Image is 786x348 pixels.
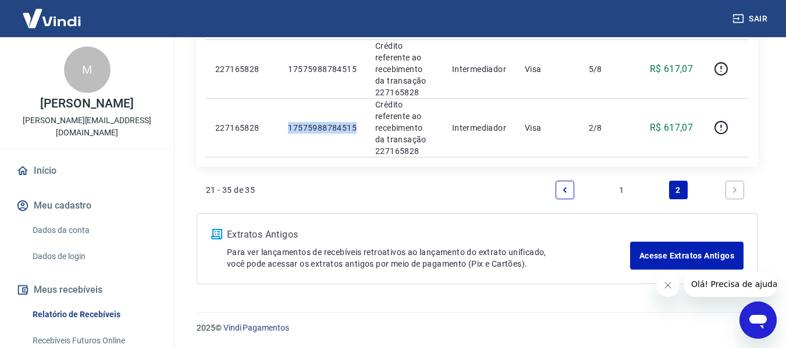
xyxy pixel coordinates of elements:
[9,114,165,139] p: [PERSON_NAME][EMAIL_ADDRESS][DOMAIN_NAME]
[227,228,630,242] p: Extratos Antigos
[7,8,98,17] span: Olá! Precisa de ajuda?
[223,323,289,332] a: Vindi Pagamentos
[656,274,680,297] iframe: Fechar mensagem
[64,46,111,93] div: M
[650,121,693,135] p: R$ 617,07
[14,1,90,36] img: Vindi
[227,246,630,270] p: Para ver lançamentos de recebíveis retroativos ao lançamento do extrato unificado, você pode aces...
[669,181,688,199] a: Page 2 is your current page
[14,277,160,303] button: Meus recebíveis
[197,322,758,334] p: 2025 ©
[612,181,631,199] a: Page 1
[211,229,222,239] img: ícone
[551,176,749,204] ul: Pagination
[525,122,570,134] p: Visa
[650,62,693,76] p: R$ 617,07
[288,122,357,134] p: 17575988784515
[28,218,160,242] a: Dados da conta
[725,181,744,199] a: Next page
[589,63,623,75] p: 5/8
[730,8,772,30] button: Sair
[525,63,570,75] p: Visa
[28,245,160,268] a: Dados de login
[375,99,433,157] p: Crédito referente ao recebimento da transação 227165828
[452,63,506,75] p: Intermediador
[452,122,506,134] p: Intermediador
[14,193,160,218] button: Meu cadastro
[28,303,160,327] a: Relatório de Recebíveis
[739,302,777,339] iframe: Botão para abrir a janela de mensagens
[288,63,357,75] p: 17575988784515
[215,122,269,134] p: 227165828
[630,242,744,270] a: Acesse Extratos Antigos
[14,158,160,184] a: Início
[375,40,433,98] p: Crédito referente ao recebimento da transação 227165828
[206,184,255,196] p: 21 - 35 de 35
[40,98,133,110] p: [PERSON_NAME]
[556,181,574,199] a: Previous page
[215,63,269,75] p: 227165828
[684,271,777,297] iframe: Mensagem da empresa
[589,122,623,134] p: 2/8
